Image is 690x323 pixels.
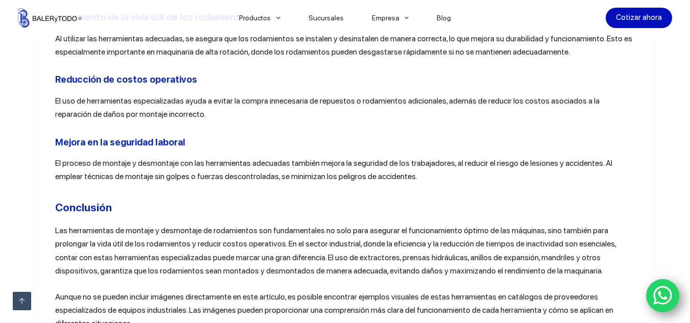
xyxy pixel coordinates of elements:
a: Ir arriba [13,292,31,310]
b: Mejora en la seguridad laboral [55,137,185,147]
span: Las herramientas de montaje y desmontaje de rodamientos son fundamentales no solo para asegurar e... [55,226,616,276]
span: Al utilizar las herramientas adecuadas, se asegura que los rodamientos se instalen y desinstalen ... [55,34,632,57]
b: Reducción de costos operativos [55,74,197,85]
b: Conclusión [55,201,112,214]
a: WhatsApp [646,279,680,313]
span: El uso de herramientas especializadas ayuda a evitar la compra innecesaria de repuestos o rodamie... [55,96,600,119]
span: El proceso de montaje y desmontaje con las herramientas adecuadas también mejora la seguridad de ... [55,158,612,181]
img: Balerytodo [18,8,82,28]
a: Cotizar ahora [606,8,672,28]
